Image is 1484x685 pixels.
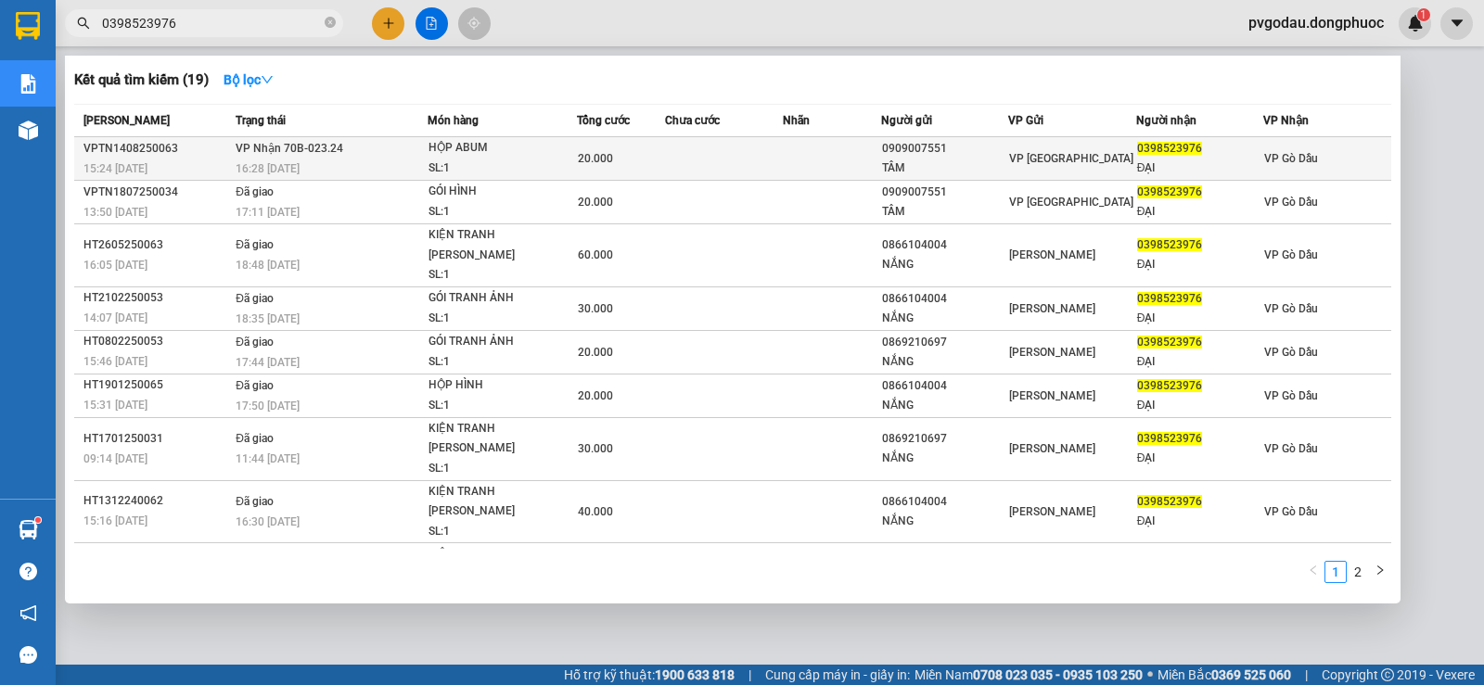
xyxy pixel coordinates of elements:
span: VP Gò Dầu [1264,346,1318,359]
span: Hotline: 19001152 [147,82,227,94]
span: 18:35 [DATE] [236,312,300,325]
span: 30.000 [578,302,613,315]
div: SL: 1 [429,265,568,285]
div: ĐẠI [1137,396,1263,415]
span: [PERSON_NAME] [1009,505,1095,518]
img: warehouse-icon [19,520,38,539]
button: left [1302,561,1324,583]
li: 1 [1324,561,1347,583]
img: logo [6,11,89,93]
span: 18:48 [DATE] [236,259,300,272]
span: VP Gò Dầu [1264,505,1318,518]
div: 0909007551 [882,139,1008,159]
span: 17:44 [DATE] [236,356,300,369]
div: ĐẠI [1137,159,1263,178]
li: Previous Page [1302,561,1324,583]
span: VP Gò Dầu [1264,389,1318,402]
span: message [19,646,37,664]
div: 0866104004 [882,289,1008,309]
div: SL: 1 [429,522,568,542]
span: 01 Võ Văn Truyện, KP.1, Phường 2 [147,56,255,79]
span: Nhãn [783,114,810,127]
div: 0866104004 [882,376,1008,396]
span: 15:16 [DATE] [83,514,147,527]
span: Đã giao [236,495,274,508]
span: Đã giao [236,336,274,349]
span: 0398523976 [1137,185,1202,198]
span: 13:50 [DATE] [83,206,147,219]
span: close-circle [325,17,336,28]
div: GÓI TRANH ẢNH [429,288,568,309]
span: ----------------------------------------- [50,100,227,115]
div: HỘP ABUM [429,138,568,159]
span: 09:14 [DATE] [83,452,147,465]
div: 0866104004 [882,492,1008,512]
div: SL: 1 [429,459,568,479]
span: Tổng cước [577,114,630,127]
span: question-circle [19,563,37,580]
span: Đã giao [236,185,274,198]
span: Người nhận [1136,114,1196,127]
div: GÓI HÌNH [429,182,568,202]
div: VPTN1807250034 [83,183,230,202]
li: 2 [1347,561,1369,583]
span: Trạng thái [236,114,286,127]
span: VP Gò Dầu [1264,442,1318,455]
span: VP Gò Dầu [1264,248,1318,261]
span: 0398523976 [1137,238,1202,251]
span: 0398523976 [1137,142,1202,155]
div: VPTN1408250063 [83,139,230,159]
a: 1 [1325,562,1346,582]
span: 16:28 [DATE] [236,162,300,175]
span: 0398523976 [1137,379,1202,392]
span: 15:46 [DATE] [83,355,147,368]
span: [PERSON_NAME] [1009,302,1095,315]
div: SL: 1 [429,159,568,179]
span: close-circle [325,15,336,32]
div: GÓI TRANH ẢNH [429,332,568,352]
span: 17:11 [DATE] [236,206,300,219]
sup: 1 [35,517,41,523]
span: [PERSON_NAME] [1009,248,1095,261]
div: NẮNG [882,255,1008,274]
div: HT2102250053 [83,288,230,308]
span: [PERSON_NAME] [1009,442,1095,455]
strong: Bộ lọc [224,72,274,87]
li: Next Page [1369,561,1391,583]
div: 0909007551 [882,183,1008,202]
button: Bộ lọcdown [209,65,288,95]
span: Đã giao [236,379,274,392]
span: left [1308,564,1319,576]
div: TÂM [882,202,1008,222]
span: notification [19,604,37,622]
span: Bến xe [GEOGRAPHIC_DATA] [147,30,249,53]
span: VP Gò Dầu [1264,196,1318,209]
div: ĐẠI [1137,309,1263,328]
div: HT0802250053 [83,332,230,351]
span: Chưa cước [665,114,720,127]
input: Tìm tên, số ĐT hoặc mã đơn [102,13,321,33]
span: 0398523976 [1137,432,1202,445]
span: 15:24 [DATE] [83,162,147,175]
span: [PERSON_NAME]: [6,120,196,131]
div: 0869210697 [882,429,1008,449]
span: 0398523976 [1137,495,1202,508]
div: ĐẠI [1137,202,1263,222]
a: 2 [1348,562,1368,582]
div: SL: 1 [429,352,568,373]
span: 17:50 [DATE] [236,400,300,412]
h3: Kết quả tìm kiếm ( 19 ) [74,70,209,90]
img: warehouse-icon [19,121,38,140]
span: [PERSON_NAME] [1009,389,1095,402]
span: Đã giao [236,432,274,445]
div: KIỆN TRANH [PERSON_NAME] [429,482,568,522]
span: 0398523976 [1137,292,1202,305]
span: Người gửi [881,114,932,127]
img: solution-icon [19,74,38,94]
span: VP [GEOGRAPHIC_DATA] [1009,152,1133,165]
span: VP Gò Dầu [1264,152,1318,165]
div: ĐẠI [1137,449,1263,468]
div: 0866104004 [882,235,1008,255]
span: VP Nhận 70B-023.24 [236,142,343,155]
span: down [261,73,274,86]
